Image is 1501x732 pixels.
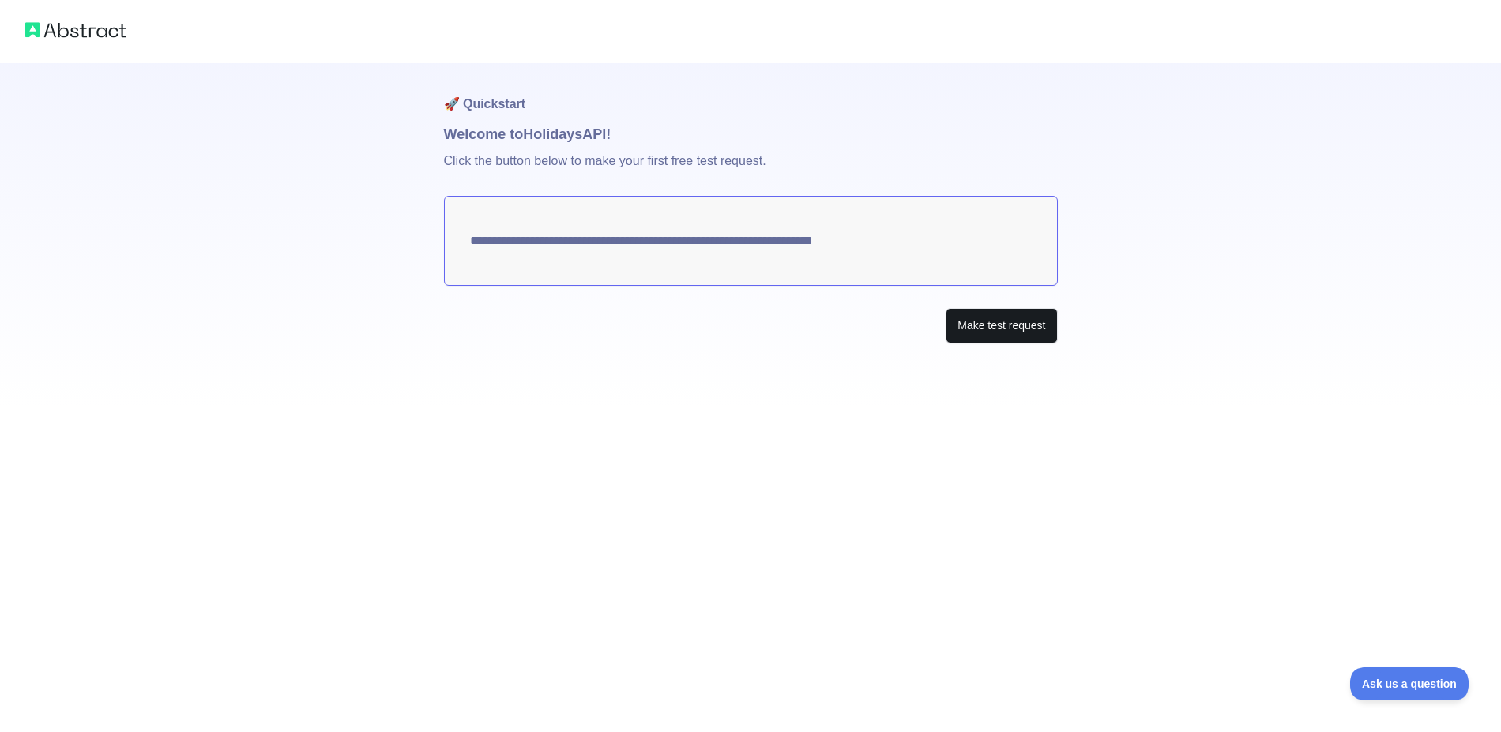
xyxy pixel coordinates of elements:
h1: Welcome to Holidays API! [444,123,1058,145]
h1: 🚀 Quickstart [444,63,1058,123]
img: Abstract logo [25,19,126,41]
button: Make test request [946,308,1057,343]
iframe: Toggle Customer Support [1350,667,1469,700]
p: Click the button below to make your first free test request. [444,145,1058,196]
